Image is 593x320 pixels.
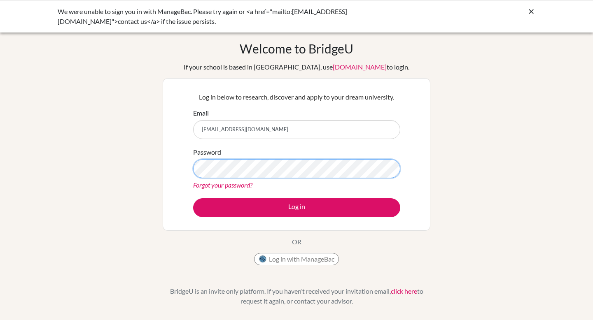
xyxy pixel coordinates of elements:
[163,286,430,306] p: BridgeU is an invite only platform. If you haven’t received your invitation email, to request it ...
[292,237,301,247] p: OR
[193,108,209,118] label: Email
[193,147,221,157] label: Password
[193,92,400,102] p: Log in below to research, discover and apply to your dream university.
[184,62,409,72] div: If your school is based in [GEOGRAPHIC_DATA], use to login.
[240,41,353,56] h1: Welcome to BridgeU
[193,181,252,189] a: Forgot your password?
[193,198,400,217] button: Log in
[58,7,412,26] div: We were unable to sign you in with ManageBac. Please try again or <a href="mailto:[EMAIL_ADDRESS]...
[254,253,339,265] button: Log in with ManageBac
[391,287,417,295] a: click here
[333,63,387,71] a: [DOMAIN_NAME]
